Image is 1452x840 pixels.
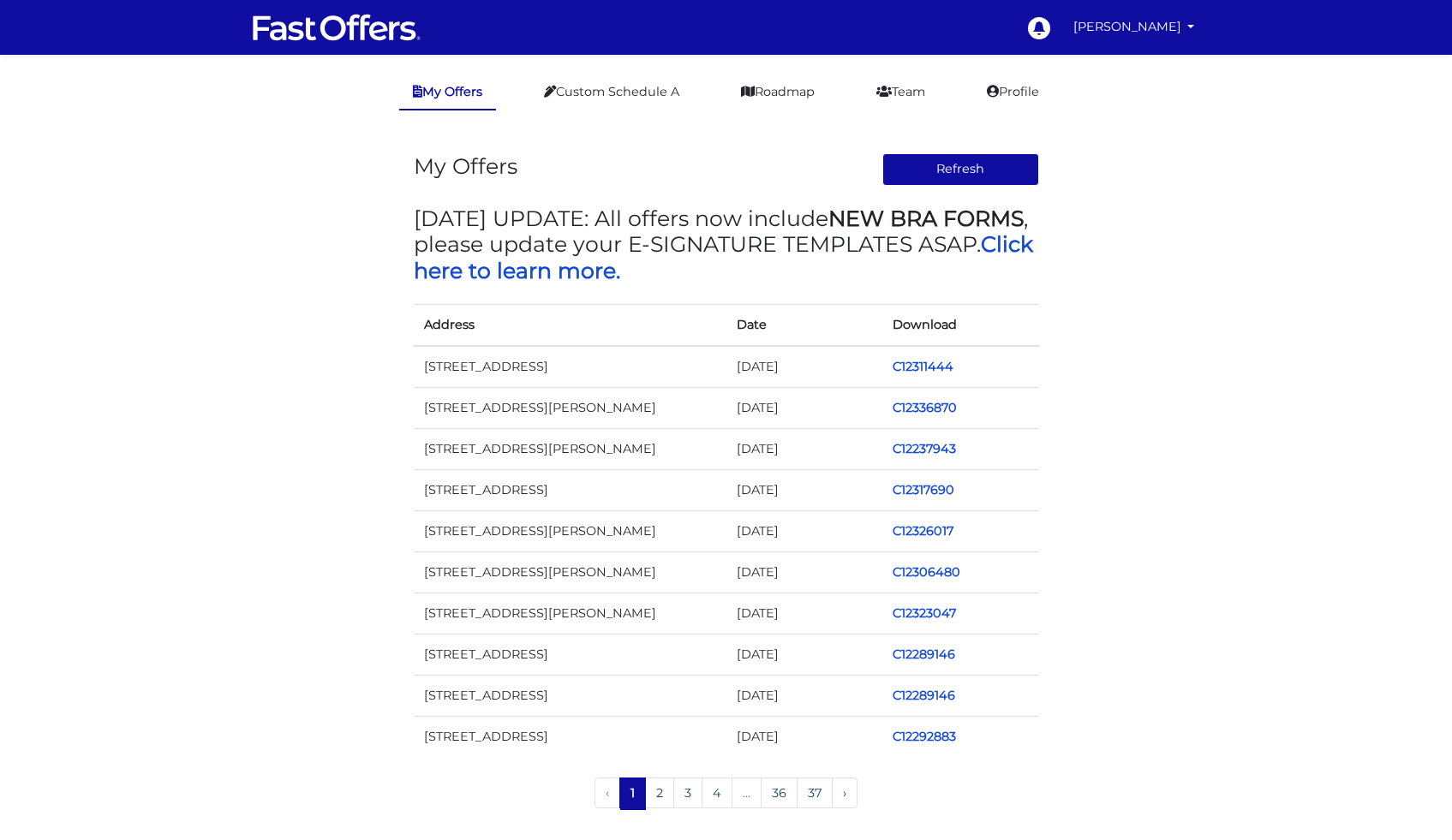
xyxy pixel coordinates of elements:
[726,428,883,469] td: [DATE]
[726,387,883,428] td: [DATE]
[863,75,939,109] a: Team
[399,75,496,110] a: My Offers
[726,676,883,717] td: [DATE]
[414,510,726,551] td: [STREET_ADDRESS][PERSON_NAME]
[893,688,955,703] a: C12289146
[414,231,1033,283] a: Click here to learn more.
[797,777,833,808] a: 37
[414,593,726,634] td: [STREET_ADDRESS][PERSON_NAME]
[673,777,702,808] a: 3
[414,304,726,346] th: Address
[761,777,798,808] a: 36
[414,428,726,469] td: [STREET_ADDRESS][PERSON_NAME]
[726,593,883,634] td: [DATE]
[973,75,1053,109] a: Profile
[414,153,517,179] h3: My Offers
[530,75,693,109] a: Custom Schedule A
[595,777,620,810] li: « Previous
[893,441,956,456] a: C12237943
[893,482,954,497] a: C12317690
[828,206,1024,231] strong: NEW BRA FORMS
[726,717,883,758] td: [DATE]
[893,729,956,744] a: C12292883
[619,777,646,808] span: 1
[832,777,857,808] a: Next »
[414,206,1039,283] h3: [DATE] UPDATE: All offers now include , please update your E-SIGNATURE TEMPLATES ASAP.
[726,346,883,388] td: [DATE]
[414,346,726,388] td: [STREET_ADDRESS]
[414,469,726,510] td: [STREET_ADDRESS]
[893,400,957,415] a: C12336870
[882,153,1039,186] button: Refresh
[1067,10,1202,44] a: [PERSON_NAME]
[882,304,1039,346] th: Download
[726,304,883,346] th: Date
[726,510,883,551] td: [DATE]
[414,634,726,676] td: [STREET_ADDRESS]
[414,717,726,758] td: [STREET_ADDRESS]
[414,387,726,428] td: [STREET_ADDRESS][PERSON_NAME]
[893,359,953,374] a: C12311444
[726,552,883,593] td: [DATE]
[726,469,883,510] td: [DATE]
[893,523,953,539] a: C12326017
[414,676,726,717] td: [STREET_ADDRESS]
[893,605,956,621] a: C12323047
[702,777,732,808] a: 4
[893,646,955,662] a: C12289146
[414,552,726,593] td: [STREET_ADDRESS][PERSON_NAME]
[727,75,828,109] a: Roadmap
[726,634,883,676] td: [DATE]
[893,564,960,580] a: C12306480
[645,777,674,808] a: 2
